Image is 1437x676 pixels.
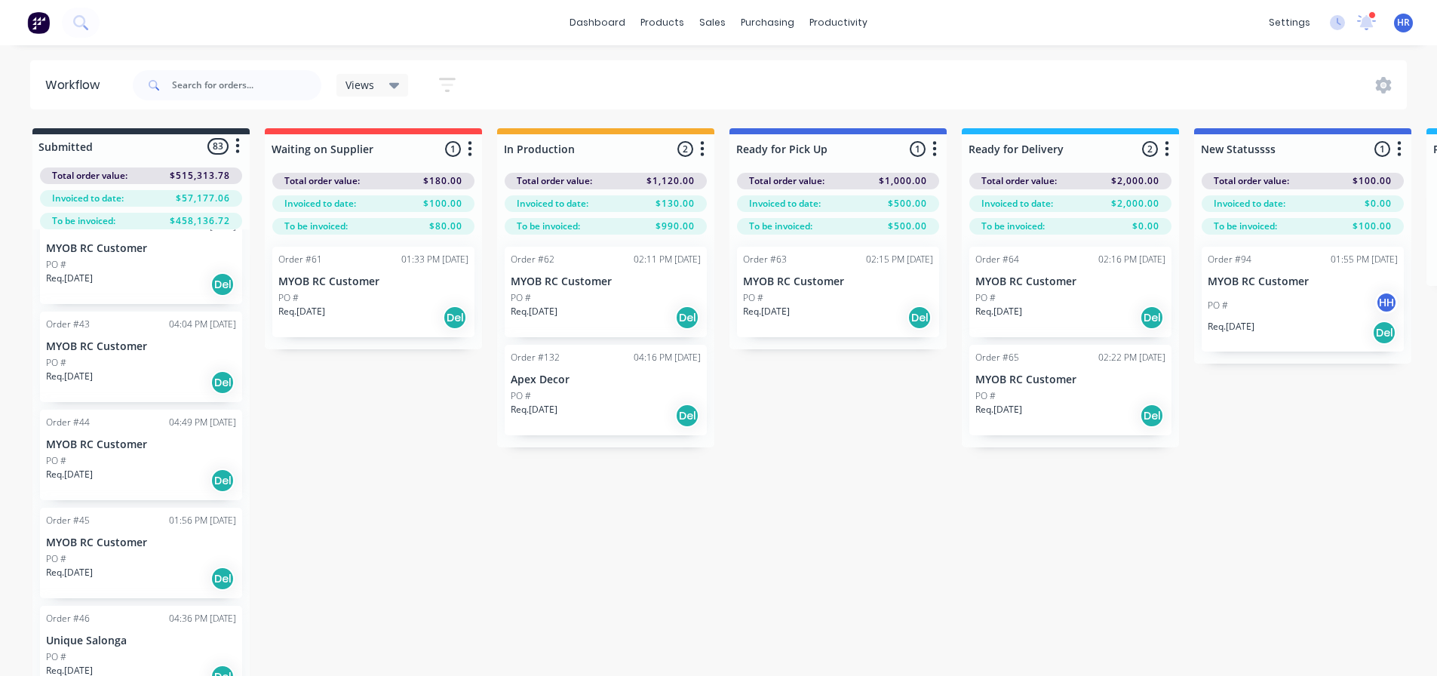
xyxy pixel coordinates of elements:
p: PO # [743,291,763,305]
span: $500.00 [888,197,927,210]
div: Order #45 [46,514,90,527]
div: purchasing [733,11,802,34]
div: Del [1140,306,1164,330]
span: $515,313.78 [170,169,230,183]
span: Invoiced to date: [749,197,821,210]
span: $100.00 [1353,174,1392,188]
p: MYOB RC Customer [278,275,468,288]
div: Order #65 [975,351,1019,364]
p: PO # [278,291,299,305]
span: To be invoiced: [981,220,1045,233]
div: Order #9401:55 PM [DATE]MYOB RC CustomerPO #HHReq.[DATE]Del [1202,247,1404,352]
p: PO # [46,552,66,566]
div: Del [907,306,932,330]
a: dashboard [562,11,633,34]
div: Del [210,272,235,297]
span: Total order value: [517,174,592,188]
p: PO # [46,650,66,664]
div: 02:15 PM [DATE] [866,253,933,266]
p: Req. [DATE] [46,370,93,383]
span: $57,177.06 [176,192,230,205]
div: Del [675,404,699,428]
div: Del [210,567,235,591]
div: sales [692,11,733,34]
span: Total order value: [981,174,1057,188]
p: Unique Salonga [46,635,236,647]
div: Order #4501:56 PM [DATE]MYOB RC CustomerPO #Req.[DATE]Del [40,508,242,598]
div: Del [210,469,235,493]
div: 02:16 PM [DATE] [1098,253,1165,266]
div: 01:56 PM [DATE] [169,514,236,527]
div: Del [443,306,467,330]
div: Order #132 [511,351,560,364]
p: PO # [511,389,531,403]
span: Total order value: [749,174,824,188]
p: MYOB RC Customer [975,373,1165,386]
p: Req. [DATE] [511,403,557,416]
img: Factory [27,11,50,34]
div: Order #64 [975,253,1019,266]
span: To be invoiced: [284,220,348,233]
div: Order #3805:21 PM [DATE]MYOB RC CustomerPO #Req.[DATE]Del [40,214,242,304]
div: products [633,11,692,34]
div: 02:22 PM [DATE] [1098,351,1165,364]
p: MYOB RC Customer [46,536,236,549]
p: Req. [DATE] [975,305,1022,318]
span: Views [345,77,374,93]
span: Invoiced to date: [1214,197,1285,210]
span: To be invoiced: [517,220,580,233]
div: Order #4404:49 PM [DATE]MYOB RC CustomerPO #Req.[DATE]Del [40,410,242,500]
div: Order #62 [511,253,554,266]
p: Req. [DATE] [46,468,93,481]
p: Req. [DATE] [511,305,557,318]
span: To be invoiced: [1214,220,1277,233]
div: 04:36 PM [DATE] [169,612,236,625]
p: PO # [46,258,66,272]
div: Order #13204:16 PM [DATE]Apex DecorPO #Req.[DATE]Del [505,345,707,435]
div: 04:16 PM [DATE] [634,351,701,364]
span: $2,000.00 [1111,174,1159,188]
div: productivity [802,11,875,34]
div: Order #6302:15 PM [DATE]MYOB RC CustomerPO #Req.[DATE]Del [737,247,939,337]
p: PO # [511,291,531,305]
p: Apex Decor [511,373,701,386]
div: Del [1140,404,1164,428]
input: Search for orders... [172,70,321,100]
span: Invoiced to date: [284,197,356,210]
div: Order #46 [46,612,90,625]
div: settings [1261,11,1318,34]
div: Order #6402:16 PM [DATE]MYOB RC CustomerPO #Req.[DATE]Del [969,247,1171,337]
div: HH [1375,291,1398,314]
span: Total order value: [52,169,127,183]
p: Req. [DATE] [975,403,1022,416]
p: MYOB RC Customer [511,275,701,288]
p: MYOB RC Customer [46,242,236,255]
div: Order #6101:33 PM [DATE]MYOB RC CustomerPO #Req.[DATE]Del [272,247,474,337]
span: $0.00 [1365,197,1392,210]
div: Order #4304:04 PM [DATE]MYOB RC CustomerPO #Req.[DATE]Del [40,312,242,402]
span: Total order value: [1214,174,1289,188]
div: Del [210,370,235,395]
span: $990.00 [656,220,695,233]
span: $130.00 [656,197,695,210]
p: PO # [975,291,996,305]
div: Order #94 [1208,253,1251,266]
div: Workflow [45,76,107,94]
span: $100.00 [423,197,462,210]
p: MYOB RC Customer [1208,275,1398,288]
div: Order #6502:22 PM [DATE]MYOB RC CustomerPO #Req.[DATE]Del [969,345,1171,435]
div: Order #43 [46,318,90,331]
p: PO # [975,389,996,403]
div: 01:55 PM [DATE] [1331,253,1398,266]
span: $500.00 [888,220,927,233]
span: $80.00 [429,220,462,233]
span: $2,000.00 [1111,197,1159,210]
span: $458,136.72 [170,214,230,228]
span: To be invoiced: [749,220,812,233]
div: Order #61 [278,253,322,266]
p: PO # [1208,299,1228,312]
span: Invoiced to date: [52,192,124,205]
div: 04:04 PM [DATE] [169,318,236,331]
span: HR [1397,16,1410,29]
p: PO # [46,356,66,370]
